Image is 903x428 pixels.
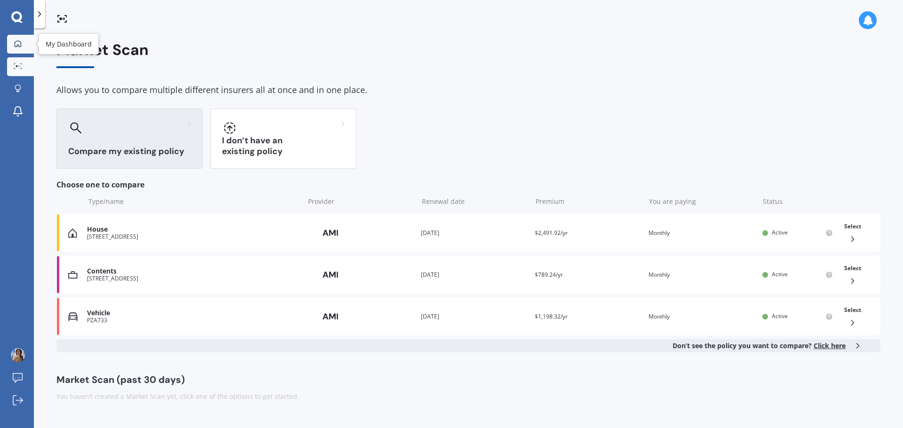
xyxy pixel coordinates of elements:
div: Market Scan [56,41,880,68]
div: [STREET_ADDRESS] [87,275,300,282]
span: $2,491.92/yr [535,229,568,237]
div: Choose one to compare [56,180,880,189]
div: Provider [308,197,414,206]
span: Click here [814,341,846,350]
div: Market Scan (past 30 days) [56,375,880,384]
b: Don’t see the policy you want to compare? [673,341,846,350]
img: AMI [307,266,354,284]
img: ACg8ocKcEJQ2bRdUQgC0G4h4Beuk1_DnX7ApSPKLiXFHxHoXYKaI2LyeNg=s96-c [11,348,25,362]
h3: I don’t have an existing policy [222,135,345,157]
div: [DATE] [421,270,527,280]
div: Type/name [88,197,301,206]
div: Monthly [649,270,755,280]
div: Monthly [649,228,755,238]
img: Contents [68,270,78,280]
span: Select [844,306,861,314]
div: Vehicle [87,309,300,317]
span: $789.24/yr [535,271,563,279]
span: Select [844,264,861,272]
div: House [87,226,300,233]
img: Vehicle [68,312,78,321]
img: AMI [307,224,354,242]
span: Select [844,222,861,230]
div: Premium [536,197,642,206]
div: Monthly [649,312,755,321]
div: Status [763,197,833,206]
div: My Dashboard [46,39,92,49]
img: House [68,228,77,238]
div: [STREET_ADDRESS] [87,233,300,240]
div: [DATE] [421,228,527,238]
span: $1,198.32/yr [535,312,568,320]
span: Active [772,228,788,236]
div: Contents [87,267,300,275]
div: Renewal date [422,197,528,206]
div: You haven’t created a Market Scan yet, click one of the options to get started. [56,392,880,401]
h3: Compare my existing policy [68,146,191,157]
span: Active [772,270,788,278]
div: [DATE] [421,312,527,321]
span: Active [772,312,788,320]
div: PZA733 [87,317,300,324]
div: Allows you to compare multiple different insurers all at once and in one place. [56,83,880,97]
img: AMI [307,308,354,326]
div: You are paying [649,197,755,206]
